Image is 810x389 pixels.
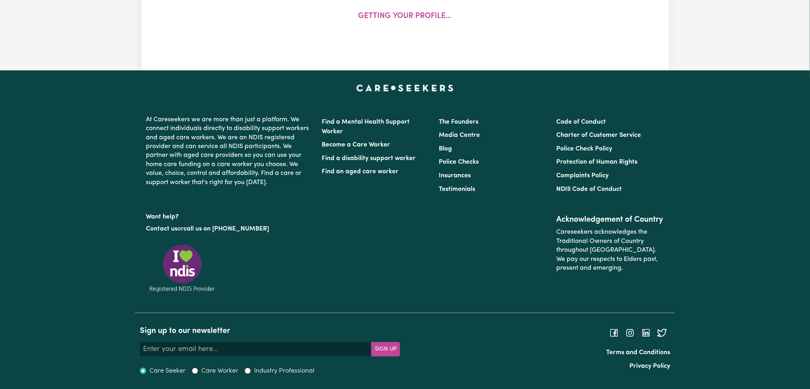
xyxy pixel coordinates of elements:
[146,221,312,237] p: or
[254,366,314,376] label: Industry Professional
[641,330,651,336] a: Follow Careseekers on LinkedIn
[556,225,664,276] p: Careseekers acknowledges the Traditional Owners of Country throughout [GEOGRAPHIC_DATA]. We pay o...
[184,226,269,232] a: call us on [PHONE_NUMBER]
[140,326,400,336] h2: Sign up to our newsletter
[556,119,606,125] a: Code of Conduct
[556,172,609,179] a: Complaints Policy
[556,146,612,152] a: Police Check Policy
[201,366,238,376] label: Care Worker
[322,142,390,148] a: Become a Care Worker
[606,349,670,356] a: Terms and Conditions
[356,85,454,91] a: Careseekers home page
[439,159,479,165] a: Police Checks
[629,363,670,369] a: Privacy Policy
[146,226,178,232] a: Contact us
[439,132,480,138] a: Media Centre
[556,132,641,138] a: Charter of Customer Service
[556,159,637,165] a: Protection of Human Rights
[146,243,218,293] img: Registered NDIS provider
[140,342,372,357] input: Enter your email here...
[322,155,416,162] a: Find a disability support worker
[322,168,399,175] a: Find an aged care worker
[556,215,664,225] h2: Acknowledgement of Country
[149,366,185,376] label: Care Seeker
[146,112,312,190] p: At Careseekers we are more than just a platform. We connect individuals directly to disability su...
[439,146,452,152] a: Blog
[146,209,312,221] p: Want help?
[358,11,452,22] p: Getting your profile...
[439,186,476,192] a: Testimonials
[625,330,635,336] a: Follow Careseekers on Instagram
[439,119,479,125] a: The Founders
[657,330,667,336] a: Follow Careseekers on Twitter
[609,330,619,336] a: Follow Careseekers on Facebook
[439,172,471,179] a: Insurances
[371,342,400,357] button: Subscribe
[322,119,410,135] a: Find a Mental Health Support Worker
[556,186,622,192] a: NDIS Code of Conduct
